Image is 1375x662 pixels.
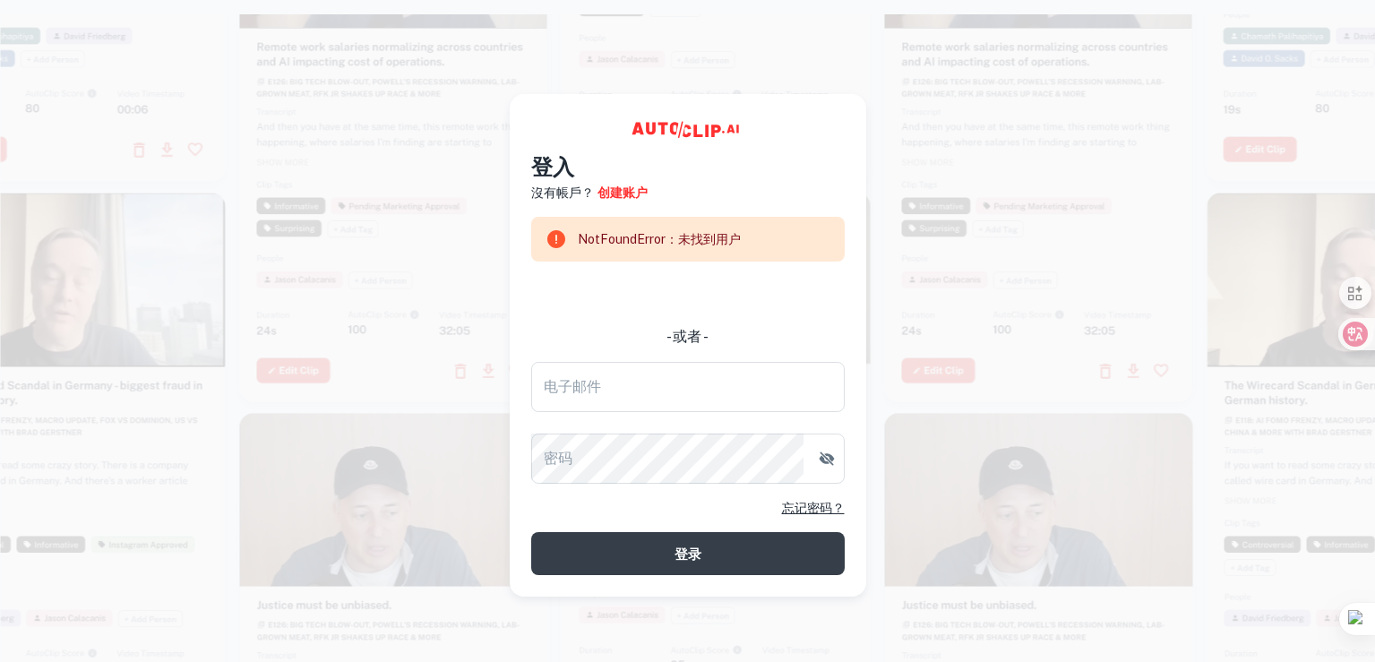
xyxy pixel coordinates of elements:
[522,274,854,314] iframe: “使用Google账号登录”按钮
[666,328,709,345] font: - 或者 -
[597,183,648,202] a: 创建账户
[531,185,594,200] font: 沒有帳戶？
[531,154,574,179] font: 登入
[675,546,701,562] font: 登录
[597,185,648,200] font: 创建账户
[578,232,741,246] font: NotFoundError：未找到用户
[531,532,845,575] button: 登录
[782,501,845,515] font: 忘记密码？
[782,498,845,518] a: 忘记密码？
